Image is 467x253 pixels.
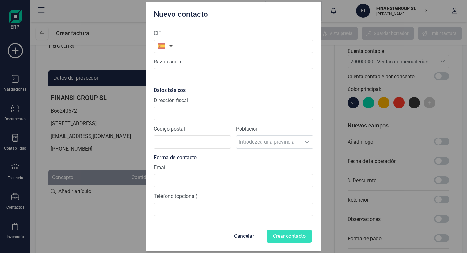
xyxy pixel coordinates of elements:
[154,125,231,133] label: Código postal
[154,97,188,104] label: Dirección fiscal
[154,192,198,200] label: Teléfono (opcional)
[154,29,161,37] label: CIF
[236,125,313,133] label: Población
[267,230,312,243] button: Crear contacto
[154,164,166,172] label: Email
[154,58,183,66] label: Razón social
[154,87,313,94] div: Datos básicos
[227,229,261,244] button: Cancelar
[154,154,313,161] div: Forma de contacto
[151,7,316,19] div: Nuevo contacto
